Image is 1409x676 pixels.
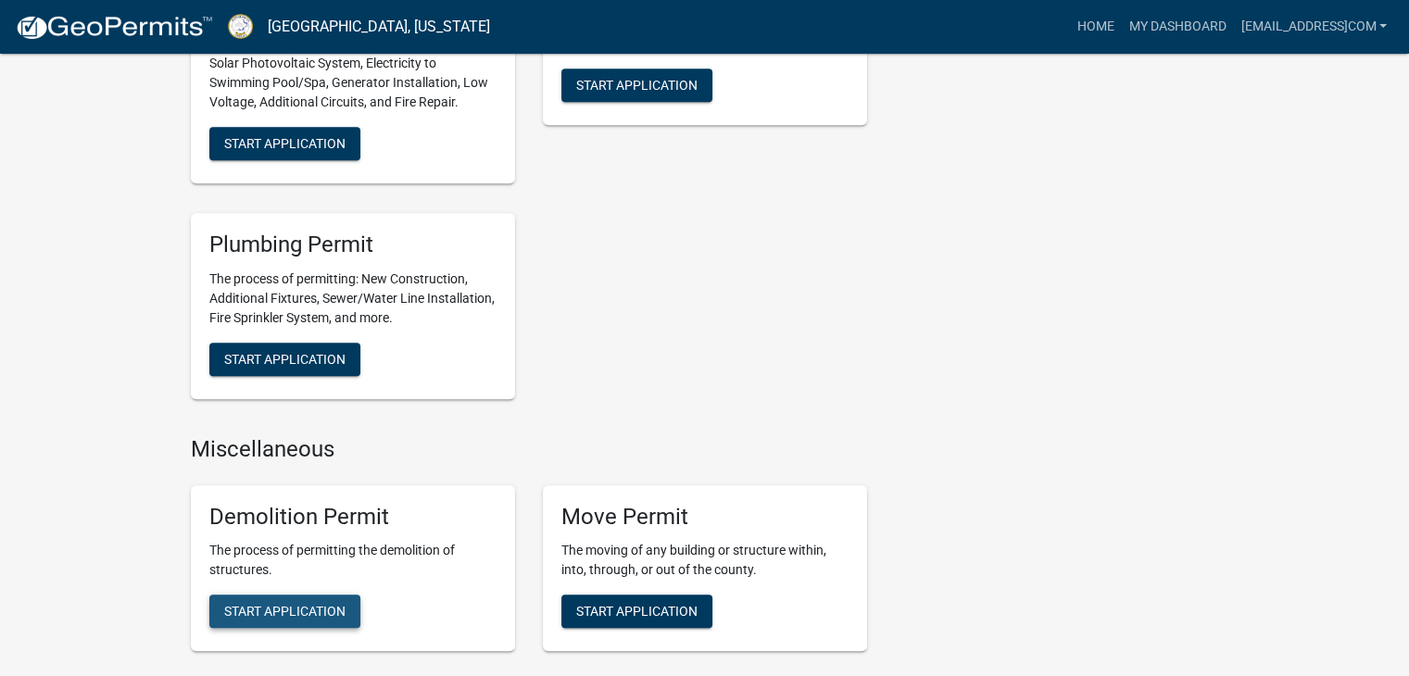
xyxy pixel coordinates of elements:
span: Start Application [224,136,346,151]
p: The process of permitting the demolition of structures. [209,541,497,580]
h5: Move Permit [561,504,849,531]
h5: Demolition Permit [209,504,497,531]
a: [GEOGRAPHIC_DATA], [US_STATE] [268,11,490,43]
span: Start Application [576,604,698,619]
a: Home [1069,9,1121,44]
h5: Plumbing Permit [209,232,497,258]
p: The process of permitting: New Construction, Meter Reconnect, Service Change, Service Repair, Sol... [209,15,497,112]
span: Start Application [224,351,346,366]
button: Start Application [209,595,360,628]
span: Start Application [224,604,346,619]
button: Start Application [209,343,360,376]
img: Putnam County, Georgia [228,14,253,39]
button: Start Application [561,69,712,102]
p: The process of permitting: New Construction, Additional Fixtures, Sewer/Water Line Installation, ... [209,269,497,328]
h4: Miscellaneous [191,436,867,463]
a: [EMAIL_ADDRESS]com [1233,9,1394,44]
button: Start Application [561,595,712,628]
a: My Dashboard [1121,9,1233,44]
button: Start Application [209,127,360,160]
p: The moving of any building or structure within, into, through, or out of the county. [561,541,849,580]
span: Start Application [576,78,698,93]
